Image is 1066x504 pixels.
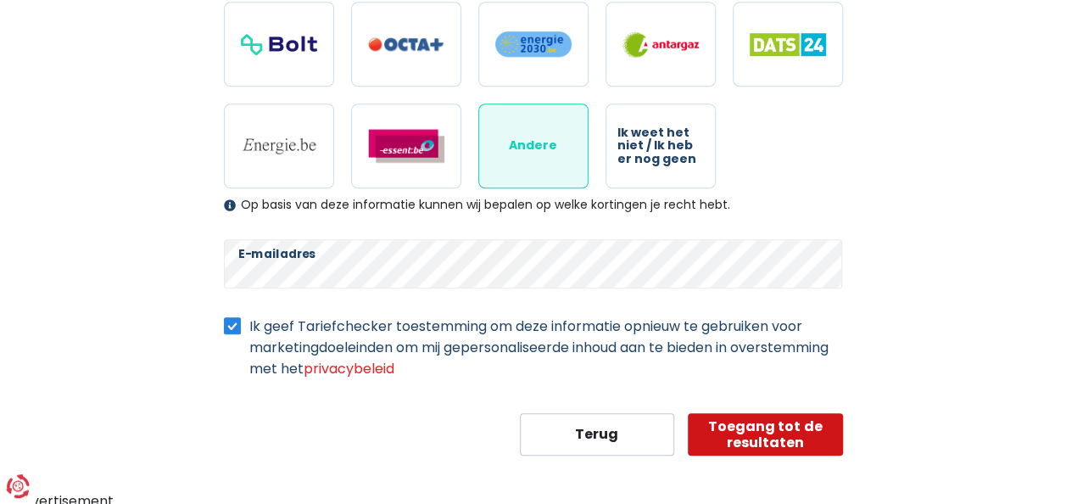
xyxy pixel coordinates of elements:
[509,139,557,152] span: Andere
[241,137,317,155] img: Energie.be
[688,413,843,456] button: Toegang tot de resultaten
[622,31,699,58] img: Antargaz
[617,126,704,165] span: Ik weet het niet / Ik heb er nog geen
[495,31,572,58] img: Energie2030
[241,34,317,55] img: Bolt
[224,198,843,212] div: Op basis van deze informatie kunnen wij bepalen op welke kortingen je recht hebt.
[249,316,843,379] label: Ik geef Tariefchecker toestemming om deze informatie opnieuw te gebruiken voor marketingdoeleinde...
[368,129,444,163] img: Essent
[520,413,675,456] button: Terug
[368,37,444,52] img: Octa+
[304,359,394,378] a: privacybeleid
[750,33,826,56] img: Dats 24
